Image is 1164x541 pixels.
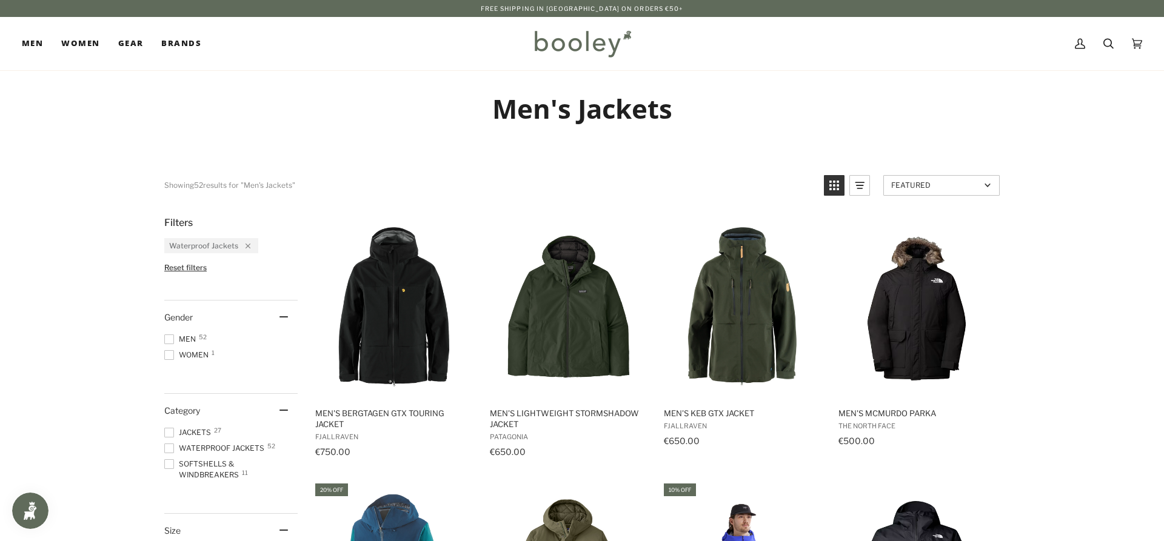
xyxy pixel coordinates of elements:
[164,175,295,196] div: Showing results for "Men's Jackets"
[313,227,474,388] img: Fjallraven Men's Bergtagen GTX Touring Jacket Black - Booley Galway
[824,175,845,196] a: View grid mode
[22,38,43,50] span: Men
[490,446,526,457] span: €650.00
[12,493,48,529] iframe: Button to open loyalty program pop-up
[315,446,350,457] span: €750.00
[164,263,298,272] li: Reset filters
[22,17,52,70] a: Men
[838,422,995,430] span: The North Face
[838,436,875,446] span: €500.00
[883,175,1000,196] a: Sort options
[529,26,635,61] img: Booley
[662,217,823,461] a: Men's Keb GTX Jacket
[315,408,472,430] span: Men's Bergtagen GTX Touring Jacket
[164,217,193,228] span: Filters
[164,525,181,536] span: Size
[118,38,144,50] span: Gear
[481,4,684,13] p: Free Shipping in [GEOGRAPHIC_DATA] on Orders €50+
[242,470,248,476] span: 11
[837,227,997,388] img: The North Face Men's McMurdo Parka TNF Black / TNF Black - Booley Galway
[161,38,201,50] span: Brands
[267,443,275,449] span: 52
[662,227,823,388] img: Fjallraven Men's Keb GTX Jacket Deep Forest - Booley Galway
[315,483,348,496] div: 20% off
[109,17,153,70] a: Gear
[164,459,298,480] span: Softshells & Windbreakers
[664,422,821,430] span: Fjallraven
[488,227,649,388] img: Patagonia Men's Lightweight Stormshadow Jacket Old Growth Green - Booley Galway
[199,334,207,340] span: 52
[61,38,99,50] span: Women
[164,334,199,345] span: Men
[152,17,210,70] a: Brands
[849,175,870,196] a: View list mode
[315,433,472,441] span: Fjallraven
[164,427,215,438] span: Jackets
[891,181,980,190] span: Featured
[664,483,696,496] div: 10% off
[164,312,193,322] span: Gender
[169,241,238,250] span: Waterproof Jackets
[194,181,203,190] b: 52
[164,350,212,360] span: Women
[212,350,215,356] span: 1
[164,405,200,416] span: Category
[838,408,995,419] span: Men's McMurdo Parka
[313,217,474,461] a: Men's Bergtagen GTX Touring Jacket
[490,408,647,430] span: Men's Lightweight Stormshadow Jacket
[664,436,700,446] span: €650.00
[837,217,997,461] a: Men's McMurdo Parka
[664,408,821,419] span: Men's Keb GTX Jacket
[52,17,109,70] a: Women
[164,263,207,272] span: Reset filters
[164,443,268,454] span: Waterproof Jackets
[490,433,647,441] span: Patagonia
[164,92,1000,125] h1: Men's Jackets
[214,427,221,433] span: 27
[238,241,250,250] div: Remove filter: Waterproof Jackets
[488,217,649,461] a: Men's Lightweight Stormshadow Jacket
